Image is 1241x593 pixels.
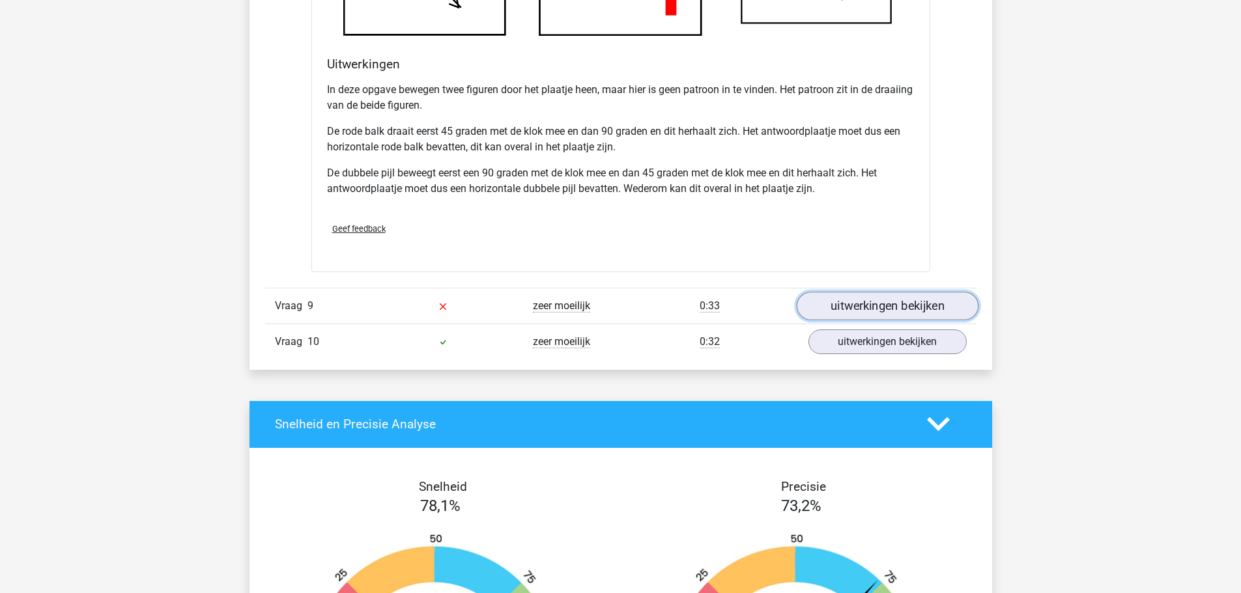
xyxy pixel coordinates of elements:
span: 73,2% [781,497,821,515]
a: uitwerkingen bekijken [808,329,967,354]
span: Geef feedback [332,224,386,234]
h4: Snelheid [275,479,611,494]
span: 0:32 [700,335,720,348]
span: 10 [307,335,319,348]
h4: Snelheid en Precisie Analyse [275,417,907,432]
span: zeer moeilijk [533,335,590,348]
p: De dubbele pijl beweegt eerst een 90 graden met de klok mee en dan 45 graden met de klok mee en d... [327,165,915,197]
a: uitwerkingen bekijken [796,292,978,320]
span: 9 [307,299,313,312]
span: 78,1% [420,497,461,515]
h4: Precisie [636,479,972,494]
span: 0:33 [700,299,720,312]
p: In deze opgave bewegen twee figuren door het plaatje heen, maar hier is geen patroon in te vinden... [327,82,915,113]
h4: Uitwerkingen [327,57,915,72]
span: Vraag [275,334,307,350]
span: zeer moeilijk [533,299,590,312]
span: Vraag [275,298,307,314]
p: De rode balk draait eerst 45 graden met de klok mee en dan 90 graden en dit herhaalt zich. Het an... [327,124,915,155]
